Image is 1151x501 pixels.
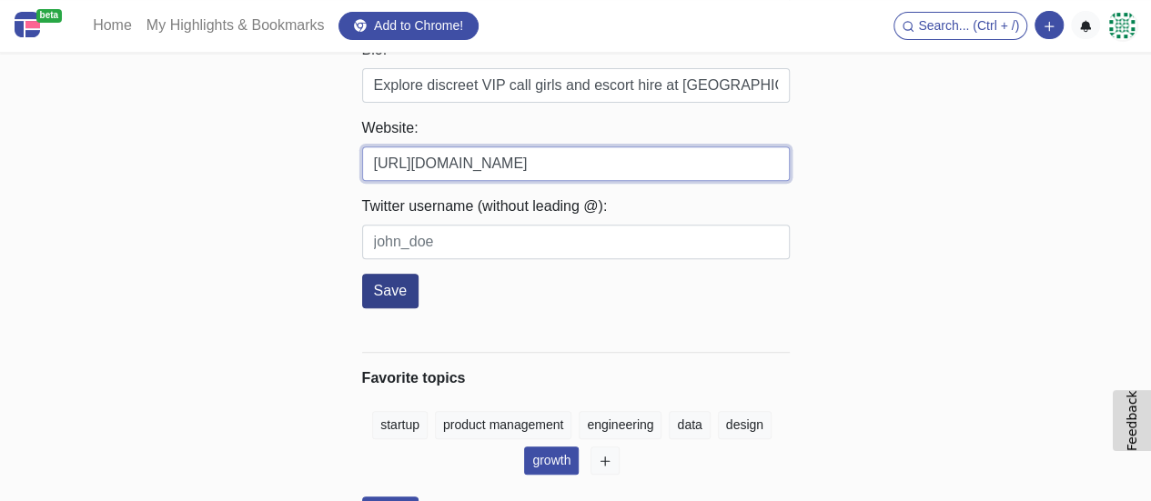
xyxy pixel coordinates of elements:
[362,274,419,308] button: Save
[718,411,772,439] button: design
[15,12,40,37] img: Centroly
[894,12,1027,40] button: Search... (Ctrl + /)
[36,9,63,23] span: beta
[579,411,661,439] button: engineering
[669,411,710,439] button: data
[1107,11,1136,40] img: melvinyamada
[362,225,790,259] input: john_doe
[362,146,790,181] input: https://johndoe.com
[362,195,790,217] label: Twitter username (without leading @):
[139,7,332,44] a: My Highlights & Bookmarks
[435,411,571,439] button: product management
[362,370,466,386] strong: Favorite topics
[918,18,1019,33] span: Search... (Ctrl + /)
[338,12,479,40] a: Add to Chrome!
[15,7,71,45] a: beta
[362,117,790,139] label: Website:
[86,7,139,44] a: Home
[524,446,579,475] button: growth
[372,411,428,439] button: startup
[1125,390,1139,451] span: Feedback
[362,68,790,103] input: Something about you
